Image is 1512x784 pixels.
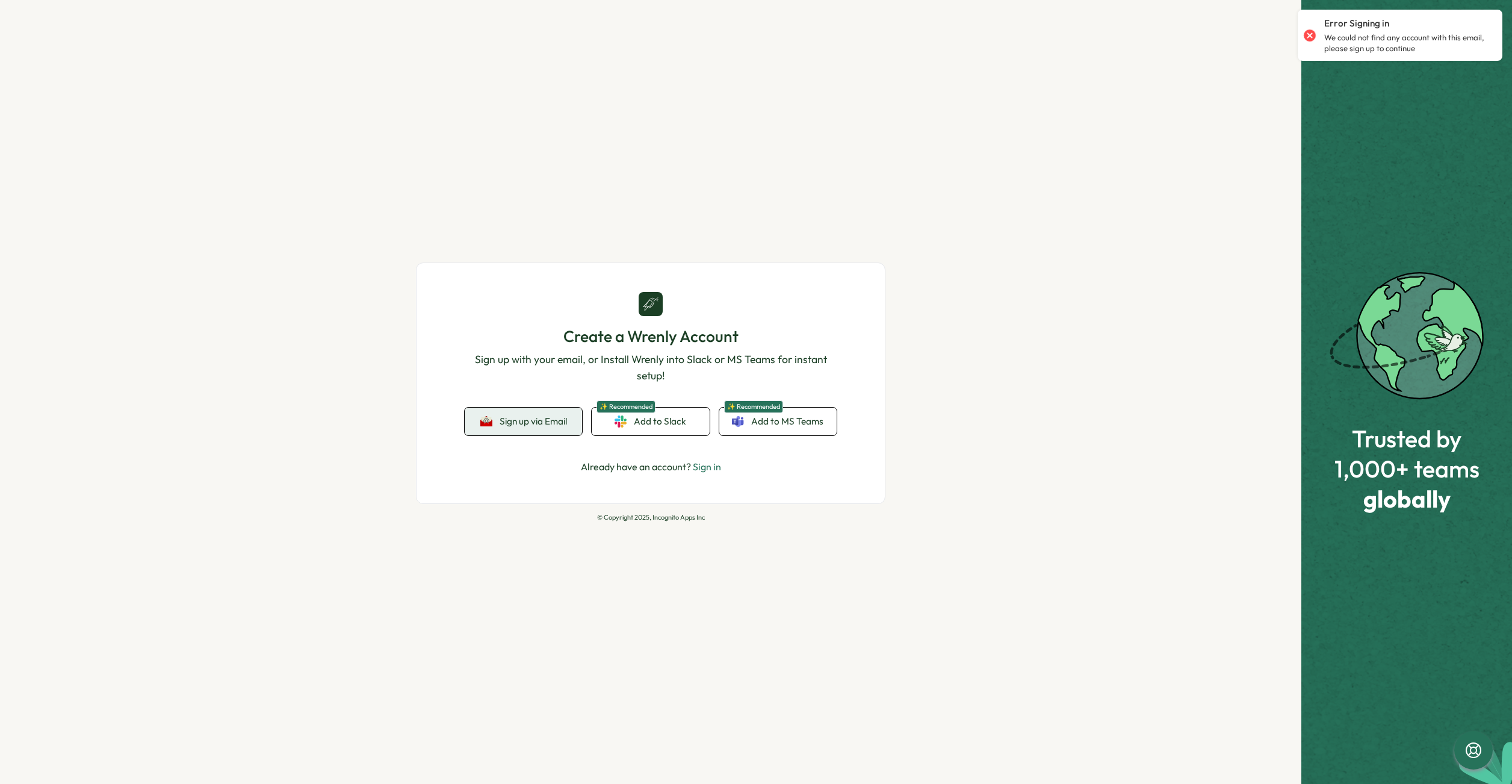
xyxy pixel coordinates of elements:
p: Error Signing in [1324,17,1389,30]
button: Sign up via Email [465,408,582,435]
span: Add to MS Teams [751,415,823,428]
a: Sign in [693,461,721,473]
span: Sign up via Email [500,416,567,427]
a: ✨ RecommendedAdd to MS Teams [719,408,837,435]
span: 1,000+ teams [1334,455,1479,482]
span: globally [1334,485,1479,512]
span: Trusted by [1334,425,1479,452]
span: ✨ Recommended [596,400,655,413]
p: Already have an account? [581,459,721,474]
span: Add to Slack [634,415,686,428]
h1: Create a Wrenly Account [465,326,837,347]
p: We could not find any account with this email, please sign up to continue [1324,33,1490,54]
p: © Copyright 2025, Incognito Apps Inc [416,514,885,521]
p: Sign up with your email, or Install Wrenly into Slack or MS Teams for instant setup! [465,352,837,384]
a: ✨ RecommendedAdd to Slack [592,408,709,435]
span: ✨ Recommended [724,400,783,413]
